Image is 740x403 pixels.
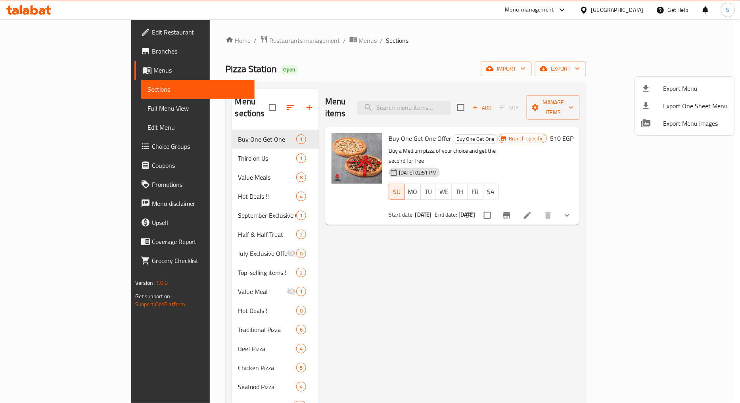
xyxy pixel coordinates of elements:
[663,101,728,111] span: Export One Sheet Menu
[635,80,734,97] li: Export menu items
[663,84,728,93] span: Export Menu
[663,119,728,128] span: Export Menu images
[635,115,734,132] li: Export Menu images
[635,97,734,115] li: Export one sheet menu items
